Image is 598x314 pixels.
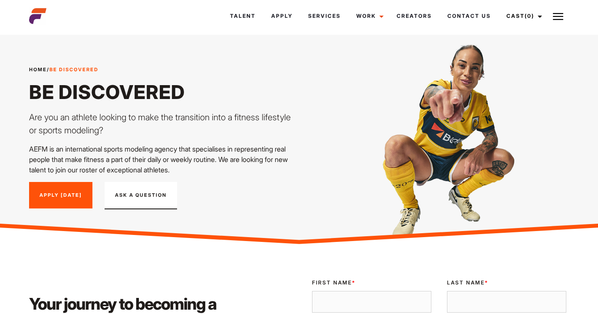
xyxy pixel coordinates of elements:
span: / [29,66,99,73]
button: Ask A Question [105,182,177,210]
p: Are you an athlete looking to make the transition into a fitness lifestyle or sports modeling? [29,111,294,137]
p: AEFM is an international sports modeling agency that specialises in representing real people that... [29,144,294,175]
label: Last Name [447,279,566,287]
h1: Be Discovered [29,80,294,104]
a: Contact Us [440,4,499,28]
a: Services [300,4,348,28]
span: (0) [525,13,534,19]
a: Creators [389,4,440,28]
label: First Name [312,279,431,287]
a: Apply [263,4,300,28]
a: Work [348,4,389,28]
a: Apply [DATE] [29,182,92,209]
img: cropped-aefm-brand-fav-22-square.png [29,7,46,25]
img: Burger icon [553,11,563,22]
a: Talent [222,4,263,28]
a: Home [29,66,47,73]
strong: Be Discovered [49,66,99,73]
a: Cast(0) [499,4,547,28]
